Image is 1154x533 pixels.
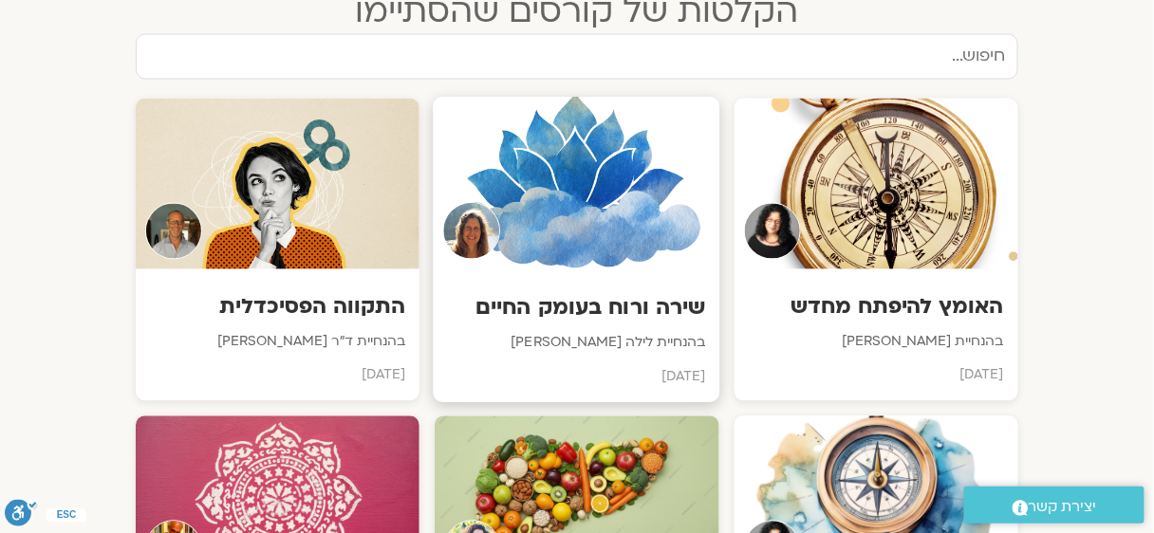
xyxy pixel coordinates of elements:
[136,99,419,401] a: Teacherהתקווה הפסיכדליתבהנחיית ד"ר [PERSON_NAME][DATE]
[964,487,1145,524] a: יצירת קשר
[749,364,1004,387] p: [DATE]
[435,99,718,401] a: Teacherשירה ורוח בעומק החייםבהנחיית לילה [PERSON_NAME][DATE]
[1029,494,1097,520] span: יצירת קשר
[150,293,405,322] h3: התקווה הפסיכדלית
[448,332,706,356] p: בהנחיית לילה [PERSON_NAME]
[744,203,801,260] img: Teacher
[145,203,202,260] img: Teacher
[749,331,1004,354] p: בהנחיית [PERSON_NAME]
[150,331,405,354] p: בהנחיית ד"ר [PERSON_NAME]
[443,203,501,261] img: Teacher
[136,34,1018,80] input: חיפוש...
[448,365,706,389] p: [DATE]
[749,293,1004,322] h3: האומץ להיפתח מחדש
[150,364,405,387] p: [DATE]
[735,99,1018,401] a: Teacherהאומץ להיפתח מחדשבהנחיית [PERSON_NAME][DATE]
[448,294,706,323] h3: שירה ורוח בעומק החיים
